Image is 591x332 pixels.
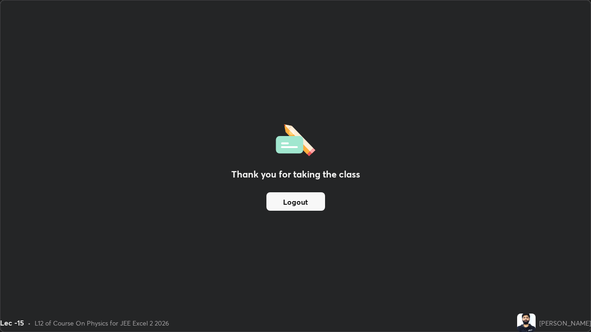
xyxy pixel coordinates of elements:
img: 2349b454c6bd44f8ab76db58f7b727f7.jpg [517,314,536,332]
div: L12 of Course On Physics for JEE Excel 2 2026 [35,318,169,328]
button: Logout [266,192,325,211]
h2: Thank you for taking the class [231,167,360,181]
div: [PERSON_NAME] [539,318,591,328]
div: • [28,318,31,328]
img: offlineFeedback.1438e8b3.svg [276,121,315,156]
